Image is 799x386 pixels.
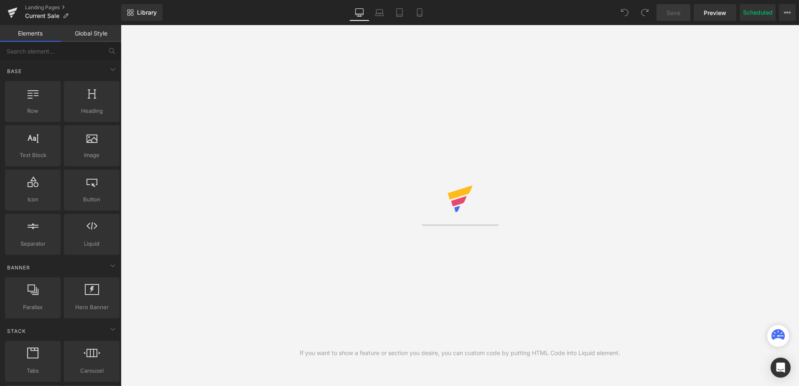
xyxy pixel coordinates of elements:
button: More [779,4,796,21]
button: Redo [636,4,653,21]
a: Landing Pages [25,4,121,11]
span: Row [8,107,58,115]
span: Parallax [8,303,58,312]
a: Preview [694,4,736,21]
span: Liquid [66,239,117,248]
span: Current Sale [25,13,59,19]
span: Text Block [8,151,58,160]
a: Desktop [349,4,369,21]
button: Scheduled [740,4,776,21]
a: Mobile [410,4,430,21]
span: Hero Banner [66,303,117,312]
span: Icon [8,195,58,204]
a: Global Style [61,25,121,42]
span: Button [66,195,117,204]
span: Tabs [8,366,58,375]
span: Library [137,9,157,16]
a: Laptop [369,4,389,21]
a: New Library [121,4,163,21]
span: Base [6,67,23,75]
span: Carousel [66,366,117,375]
button: Undo [616,4,633,21]
span: Save [667,8,680,17]
span: Image [66,151,117,160]
span: Heading [66,107,117,115]
div: If you want to show a feature or section you desire, you can custom code by putting HTML Code int... [300,348,620,358]
a: Tablet [389,4,410,21]
span: Separator [8,239,58,248]
span: Banner [6,264,31,272]
span: Preview [704,8,726,17]
span: Stack [6,327,27,335]
div: Open Intercom Messenger [771,358,791,378]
